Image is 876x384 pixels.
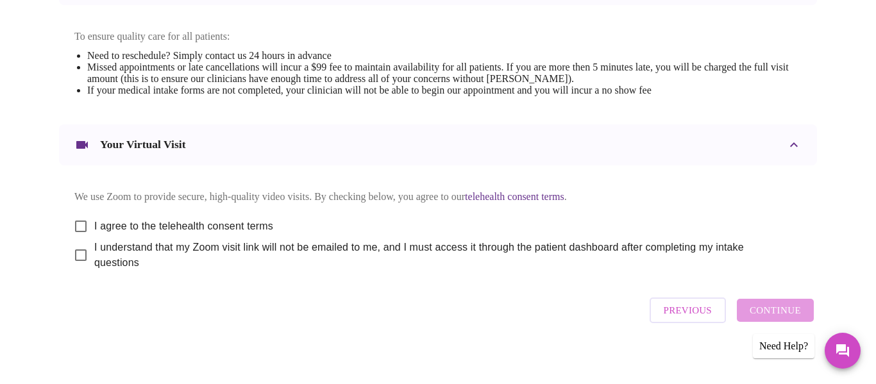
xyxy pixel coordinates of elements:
[87,50,802,62] li: Need to reschedule? Simply contact us 24 hours in advance
[825,333,861,369] button: Messages
[94,219,273,234] span: I agree to the telehealth consent terms
[650,297,726,323] button: Previous
[753,334,814,358] div: Need Help?
[664,302,712,319] span: Previous
[100,138,186,151] h3: Your Virtual Visit
[94,240,791,271] span: I understand that my Zoom visit link will not be emailed to me, and I must access it through the ...
[87,85,802,96] li: If your medical intake forms are not completed, your clinician will not be able to begin our appo...
[59,124,817,165] div: Your Virtual Visit
[465,191,564,202] a: telehealth consent terms
[87,62,802,85] li: Missed appointments or late cancellations will incur a $99 fee to maintain availability for all p...
[74,31,802,42] p: To ensure quality care for all patients:
[74,191,802,203] p: We use Zoom to provide secure, high-quality video visits. By checking below, you agree to our .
